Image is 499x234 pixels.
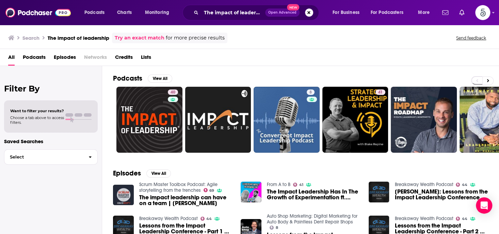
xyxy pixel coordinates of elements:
[265,9,300,17] button: Open AdvancedNew
[476,197,492,214] div: Open Intercom Messenger
[84,8,104,17] span: Podcasts
[113,185,134,205] img: The impact leadership can have on a team | Shubhang Vishwamitra
[209,189,214,192] span: 69
[141,52,151,66] a: Lists
[10,115,64,125] span: Choose a tab above to access filters.
[413,7,438,18] button: open menu
[10,108,64,113] span: Want to filter your results?
[4,149,98,165] button: Select
[148,74,172,83] button: View All
[254,87,320,153] a: 8
[462,183,467,186] span: 44
[475,5,490,20] span: Logged in as Spiral5-G2
[462,217,467,220] span: 44
[328,7,368,18] button: open menu
[276,226,278,229] span: 8
[80,7,113,18] button: open menu
[115,34,164,42] a: Try an exact match
[454,35,488,41] button: Send feedback
[189,5,325,20] div: Search podcasts, credits, & more...
[140,7,178,18] button: open menu
[204,188,214,192] a: 69
[333,8,359,17] span: For Business
[145,8,169,17] span: Monitoring
[113,74,142,83] h2: Podcasts
[22,35,39,41] h3: Search
[201,7,265,18] input: Search podcasts, credits, & more...
[84,52,107,66] span: Networks
[139,182,218,193] a: Scrum Master Toolbox Podcast: Agile storytelling from the trenches
[113,169,141,178] h2: Episodes
[475,5,490,20] button: Show profile menu
[299,183,303,186] span: 41
[378,89,383,96] span: 41
[369,182,389,202] img: Chris Hodges: Lessons from the Impact Leadership Conference
[439,7,451,18] a: Show notifications dropdown
[418,8,430,17] span: More
[322,87,388,153] a: 41
[200,217,212,221] a: 44
[146,169,171,178] button: View All
[241,182,261,202] img: The Impact Leadership Has In The Growth of Experimentation ft. Lukas Vermeer
[113,74,172,83] a: PodcastsView All
[139,195,233,206] span: The impact leadership can have on a team | [PERSON_NAME]
[267,189,360,200] span: The Impact Leadership Has In The Growth of Experimentation ft. [PERSON_NAME]
[456,7,467,18] a: Show notifications dropdown
[113,7,136,18] a: Charts
[395,189,488,200] a: Chris Hodges: Lessons from the Impact Leadership Conference
[293,183,303,187] a: 41
[267,182,290,187] a: From A to B
[287,4,299,11] span: New
[309,89,312,96] span: 8
[139,195,233,206] a: The impact leadership can have on a team | Shubhang Vishwamitra
[395,182,453,187] a: Breakaway Wealth Podcast
[268,11,296,14] span: Open Advanced
[23,52,46,66] a: Podcasts
[168,89,178,95] a: 40
[270,225,278,230] a: 8
[8,52,15,66] a: All
[475,5,490,20] img: User Profile
[113,169,171,178] a: EpisodesView All
[4,138,98,145] p: Saved Searches
[139,216,198,221] a: Breakaway Wealth Podcast
[267,213,357,225] a: Auto Shop Marketing: Digital Marketing for Auto Body & Paintless Dent Repair Shops
[4,84,98,94] h2: Filter By
[116,87,182,153] a: 40
[375,89,385,95] a: 41
[307,89,315,95] a: 8
[171,89,175,96] span: 40
[456,217,467,221] a: 44
[48,35,109,41] h3: The impact of leadership
[456,183,467,187] a: 44
[166,34,225,42] span: for more precise results
[4,155,83,159] span: Select
[366,7,413,18] button: open menu
[395,216,453,221] a: Breakaway Wealth Podcast
[115,52,133,66] a: Credits
[5,6,71,19] img: Podchaser - Follow, Share and Rate Podcasts
[267,189,360,200] a: The Impact Leadership Has In The Growth of Experimentation ft. Lukas Vermeer
[206,217,212,220] span: 44
[371,8,403,17] span: For Podcasters
[54,52,76,66] a: Episodes
[395,189,488,200] span: [PERSON_NAME]: Lessons from the Impact Leadership Conference
[117,8,132,17] span: Charts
